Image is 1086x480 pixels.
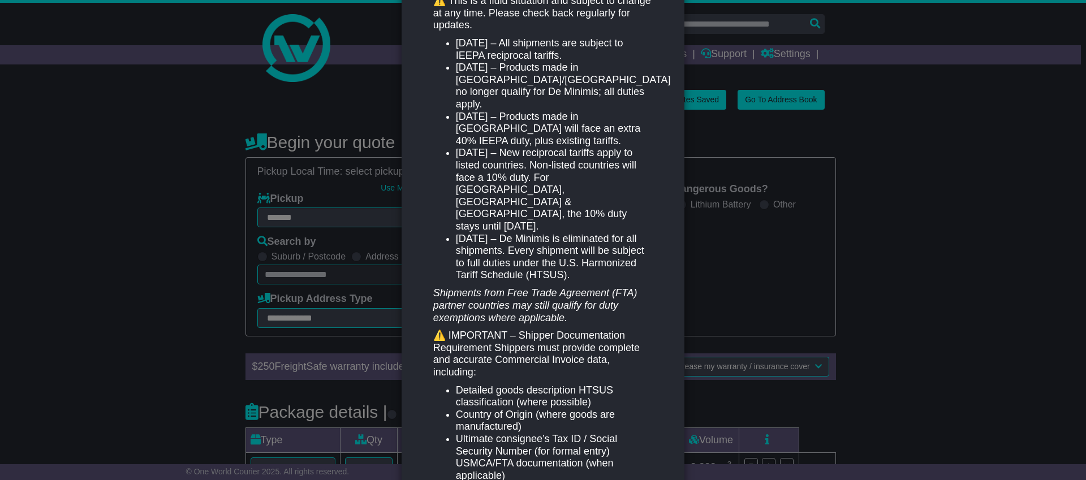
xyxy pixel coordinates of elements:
[456,384,653,409] li: Detailed goods description HTSUS classification (where possible)
[456,147,653,232] li: [DATE] – New reciprocal tariffs apply to listed countries. Non-listed countries will face a 10% d...
[433,287,637,323] em: Shipments from Free Trade Agreement (FTA) partner countries may still qualify for duty exemptions...
[456,111,653,148] li: [DATE] – Products made in [GEOGRAPHIC_DATA] will face an extra 40% IEEPA duty, plus existing tari...
[456,37,653,62] li: [DATE] – All shipments are subject to IEEPA reciprocal tariffs.
[433,330,653,378] p: ⚠️ IMPORTANT – Shipper Documentation Requirement Shippers must provide complete and accurate Comm...
[456,409,653,433] li: Country of Origin (where goods are manufactured)
[456,62,653,110] li: [DATE] – Products made in [GEOGRAPHIC_DATA]/[GEOGRAPHIC_DATA] no longer qualify for De Minimis; a...
[456,233,653,282] li: [DATE] – De Minimis is eliminated for all shipments. Every shipment will be subject to full dutie...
